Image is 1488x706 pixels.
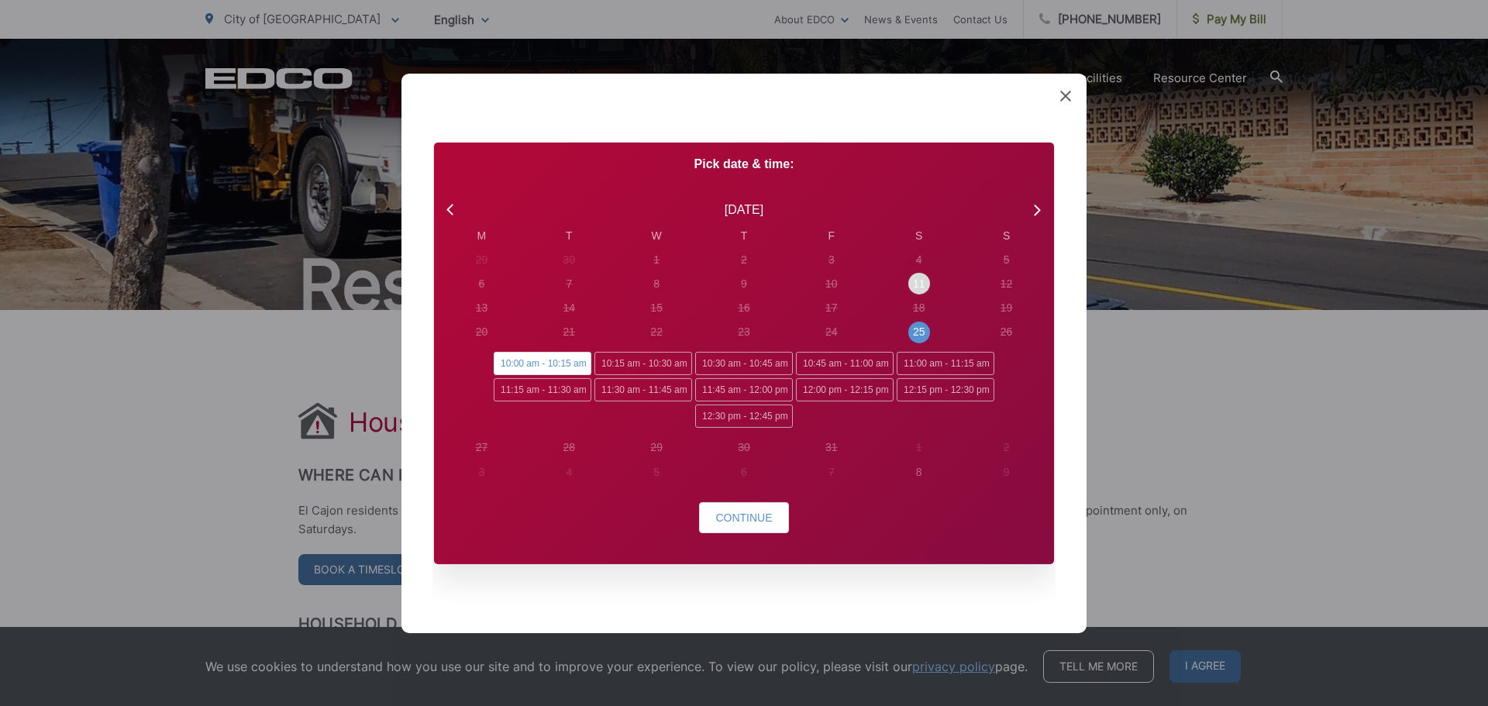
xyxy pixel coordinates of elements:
[594,352,692,375] span: 10:15 am - 10:30 am
[476,324,488,340] div: 20
[476,300,488,316] div: 13
[825,300,838,316] div: 17
[494,352,591,375] span: 10:00 am - 10:15 am
[695,352,793,375] span: 10:30 am - 10:45 am
[963,227,1050,243] div: S
[796,378,894,401] span: 12:00 pm - 12:15 pm
[1004,439,1010,456] div: 2
[650,439,663,456] div: 29
[1004,252,1010,268] div: 5
[796,352,894,375] span: 10:45 am - 11:00 am
[715,511,772,524] span: Continue
[653,463,660,480] div: 5
[695,378,793,401] span: 11:45 am - 12:00 pm
[787,227,875,243] div: F
[725,200,763,219] div: [DATE]
[695,405,793,428] span: 12:30 pm - 12:45 pm
[1001,324,1013,340] div: 26
[916,463,922,480] div: 8
[563,439,575,456] div: 28
[1001,276,1013,292] div: 12
[741,463,747,480] div: 6
[594,378,692,401] span: 11:30 am - 11:45 am
[916,252,922,268] div: 4
[653,252,660,268] div: 1
[494,378,591,401] span: 11:15 am - 11:30 am
[699,502,788,533] button: Continue
[738,324,750,340] div: 23
[825,324,838,340] div: 24
[438,227,525,243] div: M
[913,324,925,340] div: 25
[738,300,750,316] div: 16
[525,227,613,243] div: T
[913,276,925,292] div: 11
[897,378,994,401] span: 12:15 pm - 12:30 pm
[828,252,835,268] div: 3
[738,439,750,456] div: 30
[650,324,663,340] div: 22
[875,227,963,243] div: S
[434,154,1054,173] p: Pick date & time:
[613,227,701,243] div: W
[828,463,835,480] div: 7
[476,439,488,456] div: 27
[897,352,994,375] span: 11:00 am - 11:15 am
[1004,463,1010,480] div: 9
[913,300,925,316] div: 18
[650,300,663,316] div: 15
[916,439,922,456] div: 1
[563,252,575,268] div: 30
[1001,300,1013,316] div: 19
[825,439,838,456] div: 31
[476,252,488,268] div: 29
[479,276,485,292] div: 6
[701,227,788,243] div: T
[825,276,838,292] div: 10
[479,463,485,480] div: 3
[741,252,747,268] div: 2
[566,463,572,480] div: 4
[563,300,575,316] div: 14
[566,276,572,292] div: 7
[741,276,747,292] div: 9
[653,276,660,292] div: 8
[563,324,575,340] div: 21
